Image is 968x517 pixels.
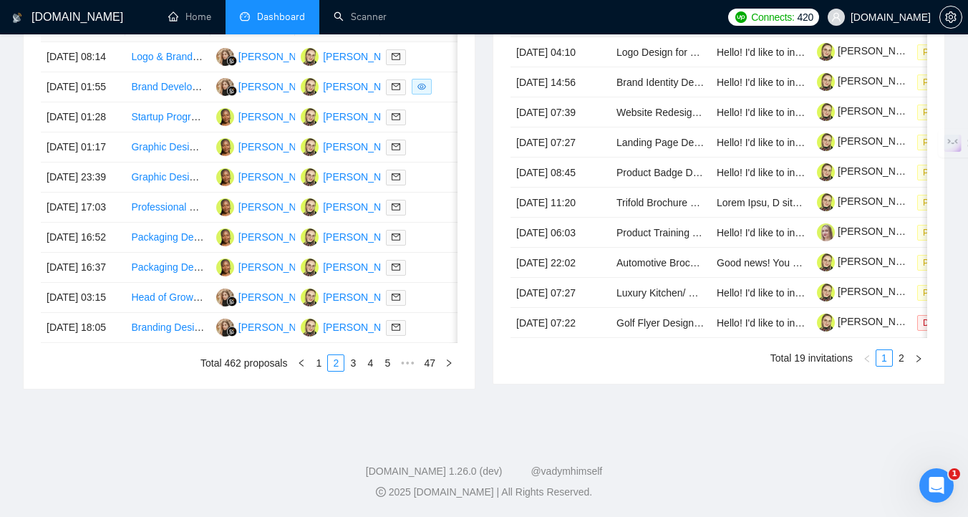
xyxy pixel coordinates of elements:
[817,135,920,147] a: [PERSON_NAME]
[510,308,611,338] td: [DATE] 07:22
[227,56,237,66] img: gigradar-bm.png
[311,355,326,371] a: 1
[323,49,405,64] div: [PERSON_NAME]
[41,42,125,72] td: [DATE] 08:14
[616,47,823,58] a: Logo Design for Outdoor Recreation Company
[611,218,711,248] td: Product Training Consultant – On-site Role (Contract / Full-Time)
[125,163,210,193] td: Graphic Designer | Ad Designer
[616,167,874,178] a: Product Badge Design for Pitch Size of Chain-link (Figma)
[817,226,920,237] a: [PERSON_NAME]
[216,48,234,66] img: KY
[917,286,966,298] a: Pending
[41,313,125,343] td: [DATE] 18:05
[392,203,400,211] span: mail
[125,313,210,343] td: Branding Design
[817,165,920,177] a: [PERSON_NAME]
[216,289,234,306] img: KY
[238,139,321,155] div: [PERSON_NAME]
[611,127,711,158] td: Landing Page Development for Accounting & Tax Services for Physicians
[301,50,405,62] a: AS[PERSON_NAME]
[125,102,210,132] td: Startup Programme Pitch Deck - Visual Design Only (Content Provided)
[817,45,920,57] a: [PERSON_NAME]
[817,43,835,61] img: c1ANJdDIEFa5DN5yolPp7_u0ZhHZCEfhnwVqSjyrCV9hqZg5SCKUb7hD_oUrqvcJOM
[238,319,321,335] div: [PERSON_NAME]
[293,354,310,372] button: left
[301,78,319,96] img: AS
[301,108,319,126] img: AS
[227,296,237,306] img: gigradar-bm.png
[939,6,962,29] button: setting
[396,354,419,372] span: •••
[362,355,378,371] a: 4
[301,168,319,186] img: AS
[510,37,611,67] td: [DATE] 04:10
[817,133,835,151] img: c1ANJdDIEFa5DN5yolPp7_u0ZhHZCEfhnwVqSjyrCV9hqZg5SCKUb7hD_oUrqvcJOM
[238,79,321,95] div: [PERSON_NAME]
[917,76,966,87] a: Pending
[238,289,321,305] div: [PERSON_NAME]
[131,51,377,62] a: Logo & Brand Guidelines for Event-Based Food Vendor
[301,289,319,306] img: AS
[41,223,125,253] td: [DATE] 16:52
[817,316,920,327] a: [PERSON_NAME]
[817,163,835,181] img: c1ANJdDIEFa5DN5yolPp7_u0ZhHZCEfhnwVqSjyrCV9hqZg5SCKUb7hD_oUrqvcJOM
[420,355,440,371] a: 47
[41,163,125,193] td: [DATE] 23:39
[531,465,602,477] a: @vadymhimself
[751,9,794,25] span: Connects:
[301,80,405,92] a: AS[PERSON_NAME]
[227,86,237,96] img: gigradar-bm.png
[616,137,941,148] a: Landing Page Development for Accounting & Tax Services for Physicians
[323,169,405,185] div: [PERSON_NAME]
[939,11,962,23] a: setting
[392,233,400,241] span: mail
[392,263,400,271] span: mail
[817,253,835,271] img: c1ANJdDIEFa5DN5yolPp7_u0ZhHZCEfhnwVqSjyrCV9hqZg5SCKUb7hD_oUrqvcJOM
[131,171,272,183] a: Graphic Designer | Ad Designer
[366,465,503,477] a: [DOMAIN_NAME] 1.26.0 (dev)
[216,138,234,156] img: D
[510,67,611,97] td: [DATE] 14:56
[379,355,395,371] a: 5
[611,97,711,127] td: Website Redesign/ facelift for 786vcpa.ca
[616,197,941,208] a: Trifold Brochure Design for Tech Manufacturing Company (Print + Digital)
[216,170,321,182] a: D[PERSON_NAME]
[917,225,960,241] span: Pending
[131,261,332,273] a: Packaging Designer for Innovative Tea Brand
[392,52,400,61] span: mail
[41,253,125,283] td: [DATE] 16:37
[216,261,321,272] a: D[PERSON_NAME]
[817,284,835,301] img: c1ANJdDIEFa5DN5yolPp7_u0ZhHZCEfhnwVqSjyrCV9hqZg5SCKUb7hD_oUrqvcJOM
[240,11,250,21] span: dashboard
[817,193,835,211] img: c1ANJdDIEFa5DN5yolPp7_u0ZhHZCEfhnwVqSjyrCV9hqZg5SCKUb7hD_oUrqvcJOM
[392,82,400,91] span: mail
[616,107,830,118] a: Website Redesign/ facelift for [DOMAIN_NAME]
[392,173,400,181] span: mail
[379,354,396,372] li: 5
[616,77,712,88] a: Brand Identity Design
[616,317,828,329] a: Golf Flyer Design for Teaching Pros and Clients
[323,79,405,95] div: [PERSON_NAME]
[817,105,920,117] a: [PERSON_NAME]
[611,37,711,67] td: Logo Design for Outdoor Recreation Company
[445,359,453,367] span: right
[440,354,458,372] li: Next Page
[940,11,962,23] span: setting
[863,354,871,363] span: left
[616,287,810,299] a: Luxury Kitchen/ Wardrobe Catalog designer
[216,200,321,212] a: D[PERSON_NAME]
[510,248,611,278] td: [DATE] 22:02
[817,256,920,267] a: [PERSON_NAME]
[216,228,234,246] img: D
[301,110,405,122] a: AS[PERSON_NAME]
[817,103,835,121] img: c1ANJdDIEFa5DN5yolPp7_u0ZhHZCEfhnwVqSjyrCV9hqZg5SCKUb7hD_oUrqvcJOM
[310,354,327,372] li: 1
[611,308,711,338] td: Golf Flyer Design for Teaching Pros and Clients
[392,112,400,121] span: mail
[301,321,405,332] a: AS[PERSON_NAME]
[611,188,711,218] td: Trifold Brochure Design for Tech Manufacturing Company (Print + Digital)
[301,291,405,302] a: AS[PERSON_NAME]
[125,132,210,163] td: Graphic Designer for Music and Entertainment Brand
[917,166,966,178] a: Pending
[301,48,319,66] img: AS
